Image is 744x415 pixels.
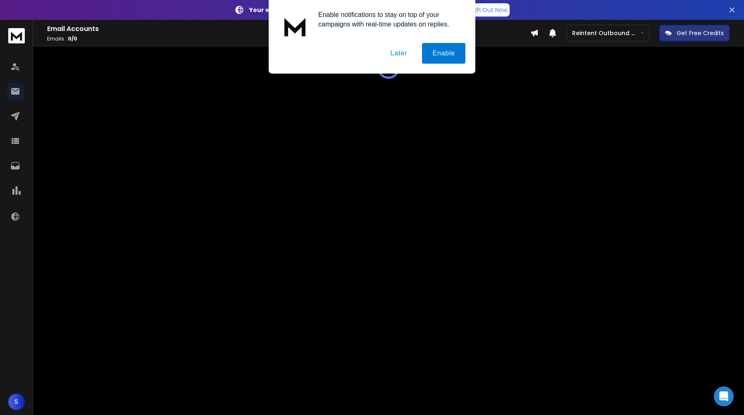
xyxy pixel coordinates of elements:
button: S [8,394,25,410]
button: Enable [422,43,465,64]
div: Open Intercom Messenger [714,386,734,406]
div: Enable notifications to stay on top of your campaigns with real-time updates on replies. [312,10,465,29]
button: Later [380,43,417,64]
img: notification icon [279,10,312,43]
